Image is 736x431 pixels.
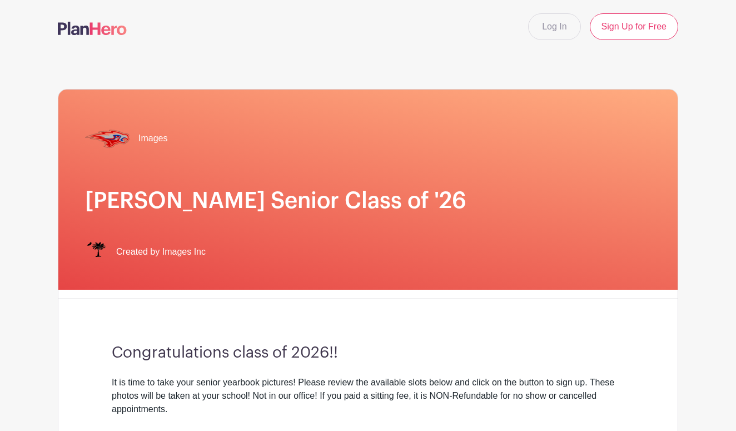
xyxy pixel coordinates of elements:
[85,187,651,214] h1: [PERSON_NAME] Senior Class of '26
[85,241,107,263] img: IMAGES%20logo%20transparenT%20PNG%20s.png
[590,13,678,40] a: Sign Up for Free
[85,116,130,161] img: hammond%20transp.%20(1).png
[528,13,580,40] a: Log In
[112,376,624,429] div: It is time to take your senior yearbook pictures! Please review the available slots below and cli...
[58,22,127,35] img: logo-507f7623f17ff9eddc593b1ce0a138ce2505c220e1c5a4e2b4648c50719b7d32.svg
[116,245,206,259] span: Created by Images Inc
[138,132,167,145] span: Images
[112,344,624,363] h3: Congratulations class of 2026!!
